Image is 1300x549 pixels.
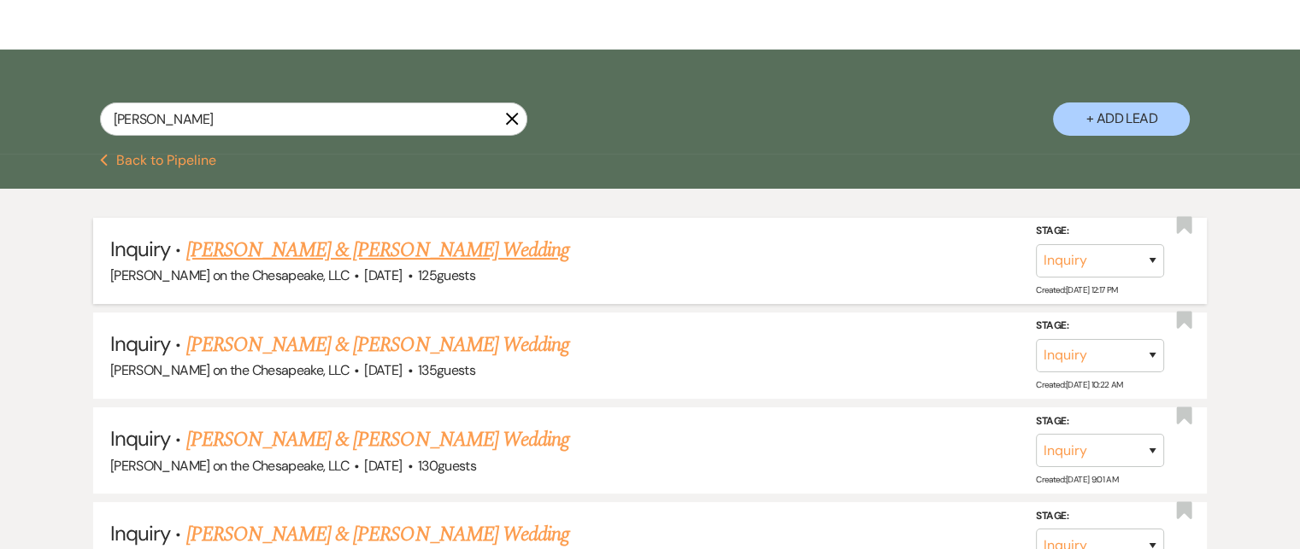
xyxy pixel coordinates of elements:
span: Created: [DATE] 9:01 AM [1036,474,1118,485]
span: Created: [DATE] 12:17 PM [1036,284,1117,295]
span: Created: [DATE] 10:22 AM [1036,379,1122,390]
button: Back to Pipeline [100,154,217,167]
span: [DATE] [364,457,402,475]
span: [PERSON_NAME] on the Chesapeake, LLC [110,457,349,475]
span: [DATE] [364,266,402,284]
span: [DATE] [364,361,402,379]
button: + Add Lead [1053,102,1190,136]
span: [PERSON_NAME] on the Chesapeake, LLC [110,361,349,379]
label: Stage: [1036,412,1164,430]
a: [PERSON_NAME] & [PERSON_NAME] Wedding [186,330,569,360]
a: [PERSON_NAME] & [PERSON_NAME] Wedding [186,424,569,455]
span: Inquiry [110,236,170,262]
a: [PERSON_NAME] & [PERSON_NAME] Wedding [186,235,569,266]
span: [PERSON_NAME] on the Chesapeake, LLC [110,266,349,284]
span: 135 guests [418,361,475,379]
label: Stage: [1036,507,1164,526]
span: Inquiry [110,330,170,357]
span: Inquiry [110,520,170,546]
span: 130 guests [418,457,476,475]
span: Inquiry [110,425,170,452]
label: Stage: [1036,317,1164,336]
label: Stage: [1036,222,1164,241]
span: 125 guests [418,266,475,284]
input: Search by name, event date, email address or phone number [100,102,527,136]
